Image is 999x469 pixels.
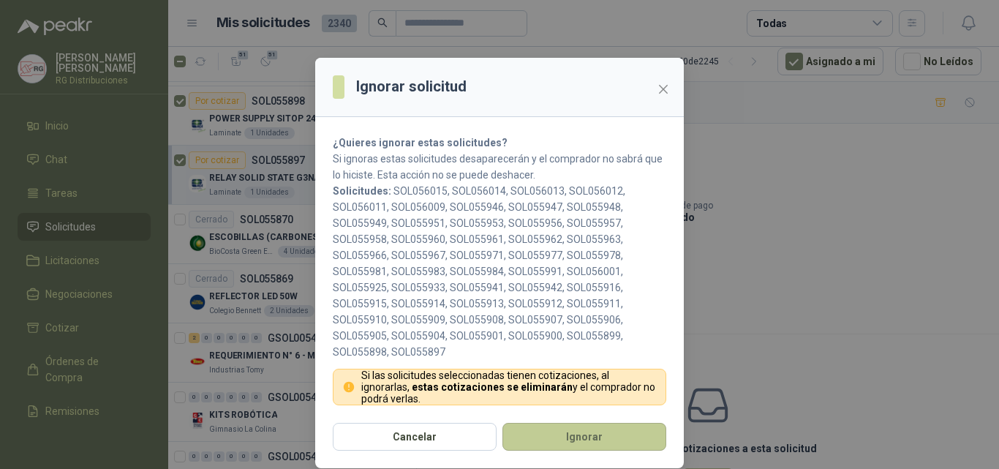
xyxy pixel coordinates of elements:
p: SOL056015, SOL056014, SOL056013, SOL056012, SOL056011, SOL056009, SOL055946, SOL055947, SOL055948... [333,183,666,360]
strong: ¿Quieres ignorar estas solicitudes? [333,137,508,149]
span: close [657,83,669,95]
button: Close [652,78,675,101]
button: Ignorar [502,423,666,451]
p: Si ignoras estas solicitudes desaparecerán y el comprador no sabrá que lo hiciste. Esta acción no... [333,151,666,183]
button: Cancelar [333,423,497,451]
strong: estas cotizaciones se eliminarán [412,381,573,393]
b: Solicitudes: [333,185,391,197]
h3: Ignorar solicitud [356,75,467,98]
p: Si las solicitudes seleccionadas tienen cotizaciones, al ignorarlas, y el comprador no podrá verlas. [361,369,657,405]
